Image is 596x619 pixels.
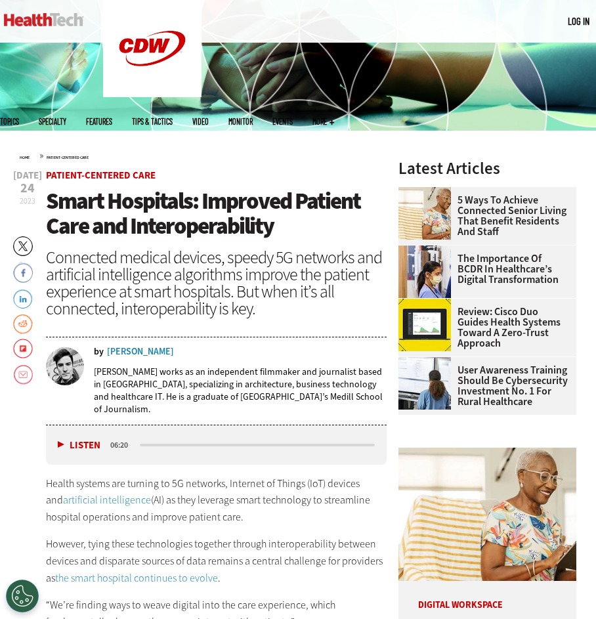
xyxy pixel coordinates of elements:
[94,366,387,416] p: [PERSON_NAME] works as an independent filmmaker and journalist based in [GEOGRAPHIC_DATA], specia...
[47,155,89,160] a: Patient-Centered Care
[228,117,253,125] a: MonITor
[398,581,576,610] p: Digital Workspace
[272,117,293,125] a: Events
[6,580,39,612] button: Open Preferences
[55,571,218,585] a: the smart hospital continues to evolve
[46,186,360,242] span: Smart Hospitals: Improved Patient Care and Interoperability
[398,253,568,285] a: The Importance of BCDR in Healthcare’s Digital Transformation
[398,187,458,198] a: Networking Solutions for Senior Living
[20,150,387,161] div: »
[86,117,112,125] a: Features
[13,171,42,181] span: [DATE]
[63,493,151,507] a: artificial intelligence
[398,245,458,256] a: Doctors reviewing tablet
[192,117,209,125] a: Video
[398,160,576,177] h3: Latest Articles
[4,13,83,26] img: Home
[398,365,568,407] a: User Awareness Training Should Be Cybersecurity Investment No. 1 for Rural Healthcare
[46,425,387,465] div: media player
[398,187,451,240] img: Networking Solutions for Senior Living
[103,87,202,100] a: CDW
[398,357,451,410] img: Doctors reviewing information boards
[6,580,39,612] div: Cookies Settings
[107,347,174,356] a: [PERSON_NAME]
[568,14,589,28] div: User menu
[398,245,451,298] img: Doctors reviewing tablet
[398,195,568,237] a: 5 Ways to Achieve Connected Senior Living That Benefit Residents and Staff
[46,475,387,526] p: Health systems are turning to 5G networks, Internet of Things (IoT) devices and (AI) as they leve...
[568,15,589,27] a: Log in
[13,182,42,195] span: 24
[46,536,387,586] p: However, tying these technologies together through interoperability between devices and disparate...
[398,448,576,581] img: Networking Solutions for Senior Living
[108,439,138,451] div: duration
[398,299,458,309] a: Cisco Duo
[58,440,100,450] button: Listen
[39,117,66,125] span: Specialty
[46,347,84,385] img: nathan eddy
[20,196,35,206] span: 2023
[398,299,451,351] img: Cisco Duo
[312,117,334,125] span: More
[398,307,568,349] a: Review: Cisco Duo Guides Health Systems Toward a Zero-Trust Approach
[46,249,387,317] div: Connected medical devices, speedy 5G networks and artificial intelligence algorithms improve the ...
[398,357,458,368] a: Doctors reviewing information boards
[94,347,104,356] span: by
[20,155,30,160] a: Home
[46,169,156,182] a: Patient-Centered Care
[132,117,173,125] a: Tips & Tactics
